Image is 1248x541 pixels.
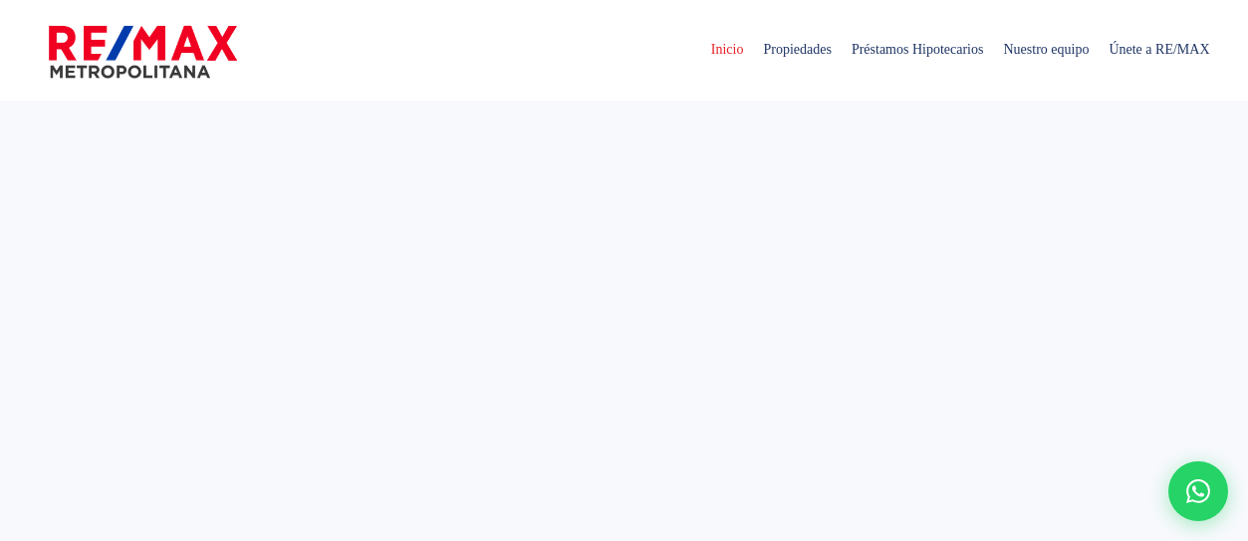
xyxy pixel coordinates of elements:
[49,22,237,82] img: remax-metropolitana-logo
[993,20,1099,80] span: Nuestro equipo
[701,20,754,80] span: Inicio
[1099,20,1219,80] span: Únete a RE/MAX
[842,20,994,80] span: Préstamos Hipotecarios
[753,20,841,80] span: Propiedades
